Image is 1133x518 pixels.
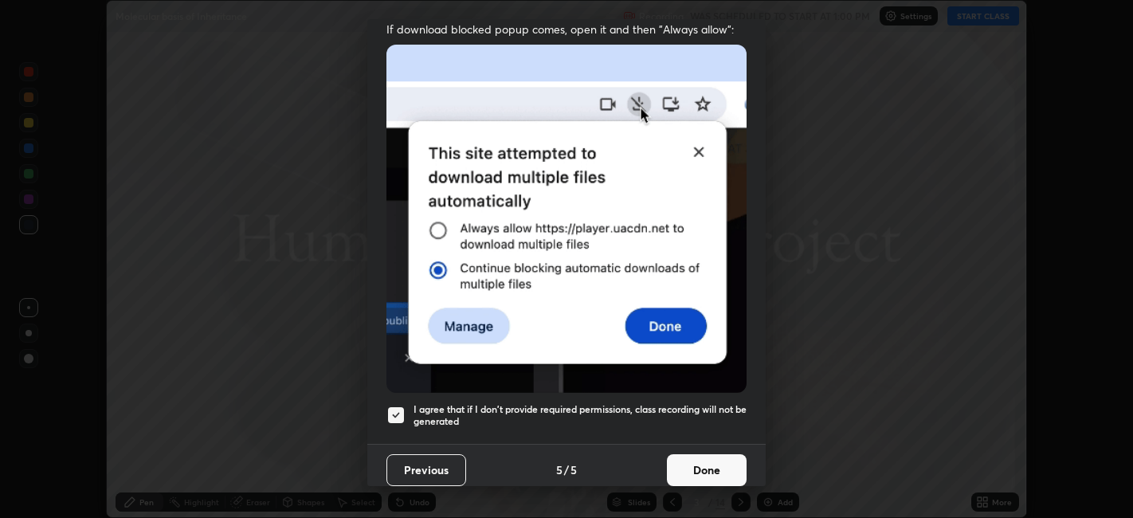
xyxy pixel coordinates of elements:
img: downloads-permission-blocked.gif [386,45,747,393]
button: Done [667,454,747,486]
span: If download blocked popup comes, open it and then "Always allow": [386,22,747,37]
h5: I agree that if I don't provide required permissions, class recording will not be generated [414,403,747,428]
button: Previous [386,454,466,486]
h4: 5 [570,461,577,478]
h4: 5 [556,461,563,478]
h4: / [564,461,569,478]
